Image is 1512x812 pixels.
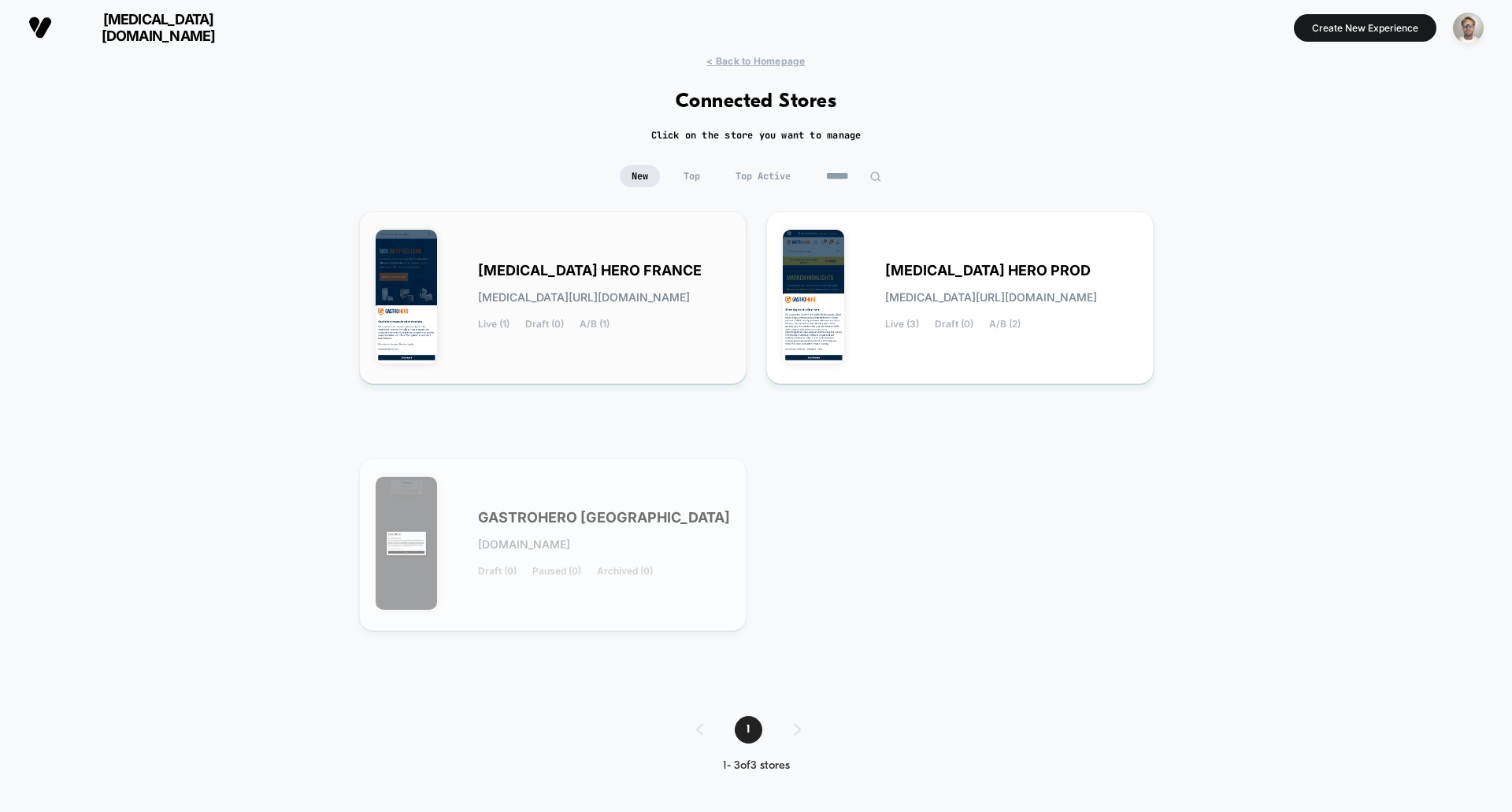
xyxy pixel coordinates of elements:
span: Paused (0) [532,566,581,577]
span: A/B (2) [989,319,1021,330]
img: ppic [1453,13,1484,43]
button: Create New Experience [1294,14,1436,42]
span: Top Active [724,165,802,187]
span: [MEDICAL_DATA][URL][DOMAIN_NAME] [478,292,690,303]
span: Top [672,165,712,187]
button: [MEDICAL_DATA][DOMAIN_NAME] [24,10,258,45]
span: Draft (0) [935,319,973,330]
h2: Click on the store you want to manage [651,129,862,142]
span: Draft (0) [478,566,517,577]
span: A/B (1) [580,319,610,330]
img: GASTROHERO_GERMANY [376,477,438,611]
span: New [620,165,660,187]
span: [MEDICAL_DATA] HERO FRANCE [478,265,702,276]
div: 1 - 3 of 3 stores [680,759,832,773]
span: [MEDICAL_DATA][DOMAIN_NAME] [64,11,253,44]
span: [MEDICAL_DATA][URL][DOMAIN_NAME] [885,292,1097,303]
img: GASTRO_HERO_PROD [783,230,845,364]
span: Draft (0) [525,319,564,330]
img: GASTRO_HERO_FRANCE [376,230,438,364]
span: 1 [735,716,762,744]
span: [DOMAIN_NAME] [478,539,570,550]
span: < Back to Homepage [706,55,805,67]
button: ppic [1448,12,1488,44]
span: [MEDICAL_DATA] HERO PROD [885,265,1091,276]
span: Archived (0) [597,566,653,577]
span: Live (3) [885,319,919,330]
span: Live (1) [478,319,510,330]
img: edit [869,171,881,183]
img: Visually logo [28,16,52,39]
h1: Connected Stores [676,90,837,113]
span: GASTROHERO [GEOGRAPHIC_DATA] [478,512,730,523]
